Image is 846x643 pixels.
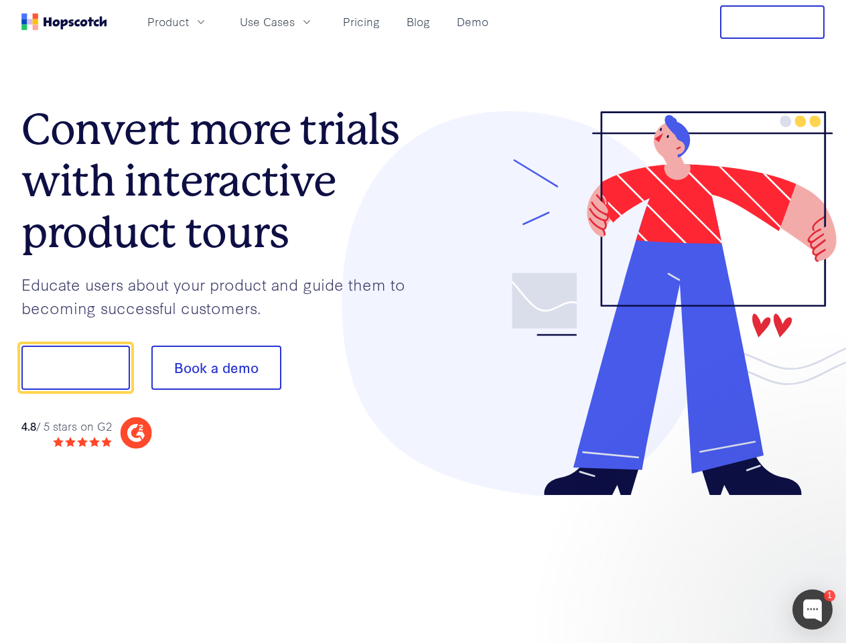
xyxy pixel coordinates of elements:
strong: 4.8 [21,418,36,433]
button: Use Cases [232,11,322,33]
h1: Convert more trials with interactive product tours [21,104,423,258]
button: Product [139,11,216,33]
a: Home [21,13,107,30]
button: Show me! [21,346,130,390]
p: Educate users about your product and guide them to becoming successful customers. [21,273,423,319]
a: Pricing [338,11,385,33]
a: Blog [401,11,435,33]
button: Free Trial [720,5,825,39]
div: 1 [824,590,835,601]
a: Demo [451,11,494,33]
button: Book a demo [151,346,281,390]
span: Use Cases [240,13,295,30]
div: / 5 stars on G2 [21,418,112,435]
span: Product [147,13,189,30]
